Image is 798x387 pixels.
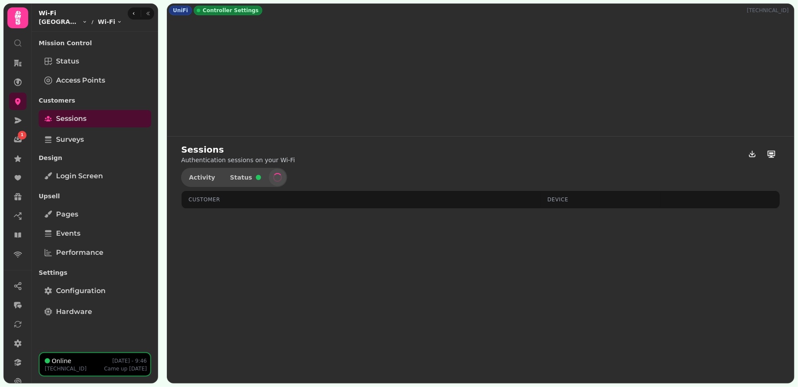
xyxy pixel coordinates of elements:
p: Customers [39,93,151,108]
span: Controller Settings [203,7,259,14]
p: Upsell [39,188,151,204]
button: Wi-Fi [98,17,122,26]
button: Status [223,169,268,186]
button: [GEOGRAPHIC_DATA] [GEOGRAPHIC_DATA] - 83897 [39,17,87,26]
p: Settings [39,265,151,280]
a: Login screen [39,167,151,185]
p: Mission Control [39,35,151,51]
p: [TECHNICAL_ID] [747,7,792,14]
div: Customer [189,196,533,203]
span: Activity [189,174,215,180]
h2: Wi-Fi [39,9,122,17]
a: Performance [39,244,151,261]
span: [DATE] [129,366,147,372]
h2: Sessions [181,143,295,156]
span: Performance [56,247,103,258]
span: 1 [21,132,23,138]
nav: Tabs [32,32,158,352]
a: Events [39,225,151,242]
span: Surveys [56,134,84,145]
span: Configuration [56,286,106,296]
p: [TECHNICAL_ID] [45,365,86,372]
span: Status [56,56,79,67]
a: Access Points [39,72,151,89]
span: Status [230,174,252,180]
button: Activity [182,169,222,186]
a: Configuration [39,282,151,300]
span: Login screen [56,171,103,181]
button: Online[DATE] - 9:46[TECHNICAL_ID]Came up[DATE] [39,352,151,377]
span: Pages [56,209,78,220]
span: [GEOGRAPHIC_DATA] [GEOGRAPHIC_DATA] - 83897 [39,17,80,26]
span: Events [56,228,80,239]
a: Status [39,53,151,70]
a: Pages [39,206,151,223]
span: Access Points [56,75,105,86]
a: Sessions [39,110,151,127]
a: Surveys [39,131,151,148]
p: Design [39,150,151,166]
nav: breadcrumb [39,17,122,26]
div: Device [547,196,653,203]
span: Came up [104,366,128,372]
span: Hardware [56,307,92,317]
a: Hardware [39,303,151,320]
div: UniFi [169,6,192,15]
p: Online [52,357,71,365]
p: [DATE] - 9:46 [113,357,147,364]
span: Sessions [56,113,86,124]
a: 1 [9,131,26,148]
p: Authentication sessions on your Wi-Fi [181,156,295,164]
